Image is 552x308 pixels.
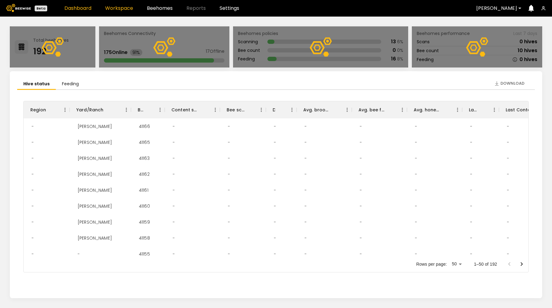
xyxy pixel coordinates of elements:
div: Bee scan hives [227,101,244,118]
button: Menu [257,105,266,114]
div: - [223,198,235,214]
div: - [27,118,39,134]
div: - [223,182,235,198]
div: - [300,182,312,198]
a: Dashboard [64,6,91,11]
div: BH ID [138,101,143,118]
button: Sort [198,106,207,114]
div: 41155 [134,246,155,262]
div: - [410,198,422,214]
a: Settings [220,6,239,11]
div: - [502,150,514,166]
div: Dead hives [266,101,297,118]
div: - [502,134,514,150]
div: - [269,166,281,182]
button: Menu [60,105,70,114]
div: - [355,214,367,230]
div: - [300,118,312,134]
button: Sort [244,106,253,114]
div: - [465,214,477,230]
div: - [168,166,180,182]
div: - [355,182,367,198]
div: - [269,198,281,214]
div: 41165 [134,134,155,150]
button: Menu [490,105,499,114]
div: - [27,246,39,262]
div: Dead hives [273,101,275,118]
div: Region [30,101,46,118]
div: - [502,198,514,214]
div: - [223,118,235,134]
div: Thomsen [73,182,117,198]
div: - [355,150,367,166]
div: - [168,118,180,134]
div: - [27,134,39,150]
div: - [269,246,281,262]
div: - [223,230,235,246]
div: - [410,230,422,246]
div: Larvae [462,101,499,118]
div: Thomsen [73,214,117,230]
div: Avg. bee frames [352,101,407,118]
div: 41160 [134,198,155,214]
div: - [27,150,39,166]
button: Menu [155,105,165,114]
div: Thomsen [73,230,117,246]
div: - [269,150,281,166]
div: Thomsen [73,134,117,150]
a: Workspace [105,6,133,11]
div: - [300,198,312,214]
div: - [410,118,422,134]
div: Beta [35,6,47,11]
button: Sort [104,106,112,114]
div: Thomsen [73,166,117,182]
div: - [73,246,85,262]
div: - [410,166,422,182]
div: BH ID [131,101,165,118]
div: 41159 [134,214,155,230]
div: - [168,230,180,246]
div: Avg. brood frames [297,101,352,118]
div: - [168,198,180,214]
div: Content scan hives [165,101,220,118]
div: - [269,134,281,150]
div: - [223,150,235,166]
div: - [300,246,312,262]
div: - [465,246,477,262]
div: - [465,198,477,214]
div: Last Content Scan [506,101,536,118]
button: Sort [441,106,449,114]
div: - [355,134,367,150]
div: Content scan hives [171,101,198,118]
div: - [223,166,235,182]
div: - [168,182,180,198]
div: Thomsen [73,198,117,214]
button: Sort [46,106,55,114]
div: - [410,246,422,262]
div: - [355,246,367,262]
div: - [27,166,39,182]
button: Menu [211,105,220,114]
div: - [502,182,514,198]
div: - [465,166,477,182]
button: Menu [398,105,407,114]
button: Sort [143,106,152,114]
div: - [465,182,477,198]
div: Avg. bee frames [358,101,385,118]
div: - [27,198,39,214]
div: Avg. honey frames [414,101,441,118]
button: Menu [287,105,297,114]
button: Download [491,79,527,88]
button: Go to next page [516,258,528,270]
div: - [168,134,180,150]
button: Menu [453,105,462,114]
div: - [502,246,514,262]
button: Sort [385,106,394,114]
button: Sort [275,106,284,114]
div: - [355,230,367,246]
div: - [355,166,367,182]
p: Rows per page: [416,261,447,267]
div: 41158 [134,230,155,246]
div: - [269,214,281,230]
div: - [269,182,281,198]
